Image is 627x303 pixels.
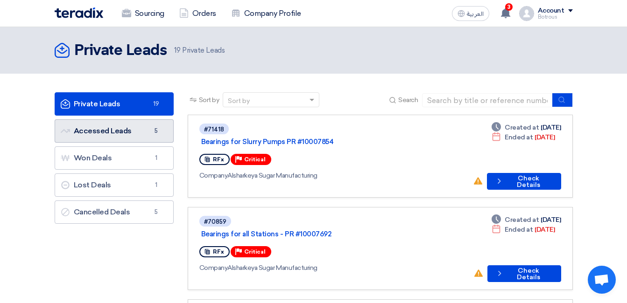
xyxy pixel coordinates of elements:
span: RFx [213,248,224,255]
span: 19 [174,46,180,55]
div: Open chat [588,266,616,294]
div: [DATE] [492,215,561,225]
span: 19 [151,99,162,109]
button: Check Details [487,265,561,282]
div: Botrous [538,14,573,20]
span: Created at [505,123,539,132]
span: Critical [244,248,266,255]
span: RFx [213,156,224,163]
a: Bearings for all Stations - PR #10007692 [201,230,435,238]
div: Account [538,7,564,15]
div: [DATE] [492,225,555,234]
a: Bearings for Slurry Pumps PR #10007854 [201,138,435,146]
a: Orders [172,3,224,24]
div: Alsharkeya Sugar Manufacturing [199,171,465,180]
span: Sort by [199,95,219,105]
span: Company [199,264,228,272]
span: 1 [151,180,162,190]
div: #70859 [204,219,226,225]
div: #71418 [204,126,224,132]
button: العربية [452,6,489,21]
div: [DATE] [492,132,555,142]
div: Sort by [228,96,250,106]
a: Private Leads19 [55,92,174,116]
span: Company [199,172,228,179]
img: profile_test.png [519,6,534,21]
h2: Private Leads [74,41,167,60]
span: 3 [505,3,513,11]
a: Accessed Leads5 [55,119,174,143]
span: 5 [151,207,162,217]
span: Search [398,95,418,105]
span: العربية [467,11,484,17]
span: Private Leads [174,45,225,56]
a: Won Deals1 [55,146,174,170]
span: Ended at [505,225,533,234]
img: Teradix logo [55,7,103,18]
button: Check Details [487,173,561,190]
div: Alsharkeya Sugar Manufacturing [199,263,466,273]
a: Sourcing [114,3,172,24]
span: Critical [244,156,266,163]
span: Ended at [505,132,533,142]
a: Lost Deals1 [55,173,174,197]
div: [DATE] [492,123,561,132]
a: Cancelled Deals5 [55,200,174,224]
input: Search by title or reference number [422,93,553,107]
a: Company Profile [224,3,309,24]
span: 1 [151,153,162,163]
span: 5 [151,126,162,136]
span: Created at [505,215,539,225]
